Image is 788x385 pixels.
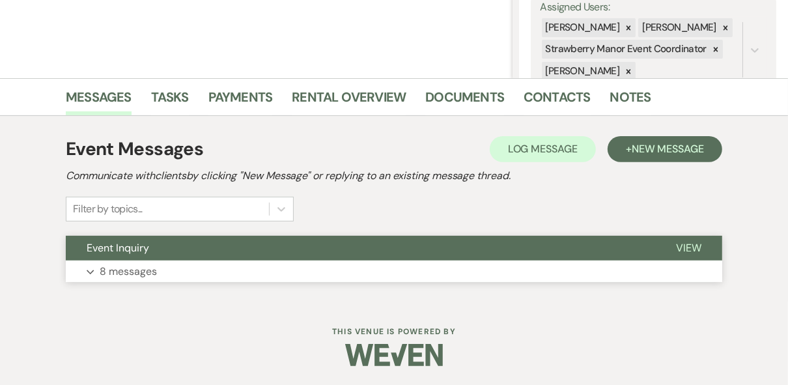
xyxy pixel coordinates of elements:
[425,87,504,115] a: Documents
[87,241,149,255] span: Event Inquiry
[208,87,273,115] a: Payments
[66,135,203,163] h1: Event Messages
[66,236,655,261] button: Event Inquiry
[542,18,622,37] div: [PERSON_NAME]
[66,87,132,115] a: Messages
[345,332,443,378] img: Weven Logo
[542,40,709,59] div: Strawberry Manor Event Coordinator
[66,261,722,283] button: 8 messages
[608,136,722,162] button: +New Message
[638,18,718,37] div: [PERSON_NAME]
[508,142,578,156] span: Log Message
[151,87,189,115] a: Tasks
[542,62,622,81] div: [PERSON_NAME]
[66,168,722,184] h2: Communicate with clients by clicking "New Message" or replying to an existing message thread.
[632,142,704,156] span: New Message
[524,87,591,115] a: Contacts
[73,201,143,217] div: Filter by topics...
[676,241,701,255] span: View
[292,87,406,115] a: Rental Overview
[490,136,596,162] button: Log Message
[610,87,651,115] a: Notes
[100,263,157,280] p: 8 messages
[655,236,722,261] button: View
